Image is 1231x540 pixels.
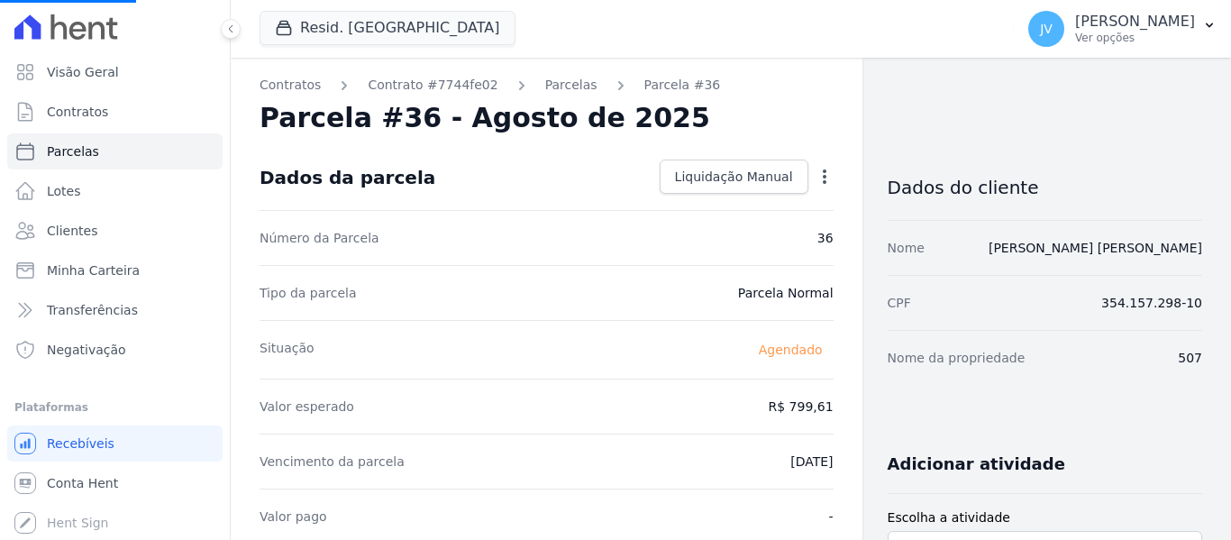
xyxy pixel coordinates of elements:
[829,508,834,526] dd: -
[660,160,808,194] a: Liquidação Manual
[675,168,793,186] span: Liquidação Manual
[1075,31,1195,45] p: Ver opções
[260,76,321,95] a: Contratos
[1178,349,1202,367] dd: 507
[260,339,315,361] dt: Situação
[47,435,114,453] span: Recebíveis
[7,54,223,90] a: Visão Geral
[7,213,223,249] a: Clientes
[47,103,108,121] span: Contratos
[47,182,81,200] span: Lotes
[260,229,379,247] dt: Número da Parcela
[738,284,834,302] dd: Parcela Normal
[545,76,597,95] a: Parcelas
[790,453,833,471] dd: [DATE]
[260,284,357,302] dt: Tipo da parcela
[989,241,1202,255] a: [PERSON_NAME] [PERSON_NAME]
[888,349,1026,367] dt: Nome da propriedade
[7,252,223,288] a: Minha Carteira
[7,292,223,328] a: Transferências
[888,177,1202,198] h3: Dados do cliente
[888,294,911,312] dt: CPF
[769,398,834,416] dd: R$ 799,61
[7,332,223,368] a: Negativação
[47,142,99,160] span: Parcelas
[260,102,710,134] h2: Parcela #36 - Agosto de 2025
[644,76,721,95] a: Parcela #36
[14,397,215,418] div: Plataformas
[1101,294,1202,312] dd: 354.157.298-10
[47,222,97,240] span: Clientes
[260,167,435,188] div: Dados da parcela
[47,63,119,81] span: Visão Geral
[368,76,497,95] a: Contrato #7744fe02
[260,76,834,95] nav: Breadcrumb
[888,453,1065,475] h3: Adicionar atividade
[7,94,223,130] a: Contratos
[1040,23,1053,35] span: JV
[47,261,140,279] span: Minha Carteira
[47,474,118,492] span: Conta Hent
[817,229,834,247] dd: 36
[748,339,834,361] span: Agendado
[260,398,354,416] dt: Valor esperado
[888,508,1202,527] label: Escolha a atividade
[1014,4,1231,54] button: JV [PERSON_NAME] Ver opções
[260,453,405,471] dt: Vencimento da parcela
[7,133,223,169] a: Parcelas
[260,11,515,45] button: Resid. [GEOGRAPHIC_DATA]
[7,426,223,462] a: Recebíveis
[1075,13,1195,31] p: [PERSON_NAME]
[47,341,126,359] span: Negativação
[7,465,223,501] a: Conta Hent
[47,301,138,319] span: Transferências
[260,508,327,526] dt: Valor pago
[888,239,925,257] dt: Nome
[7,173,223,209] a: Lotes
